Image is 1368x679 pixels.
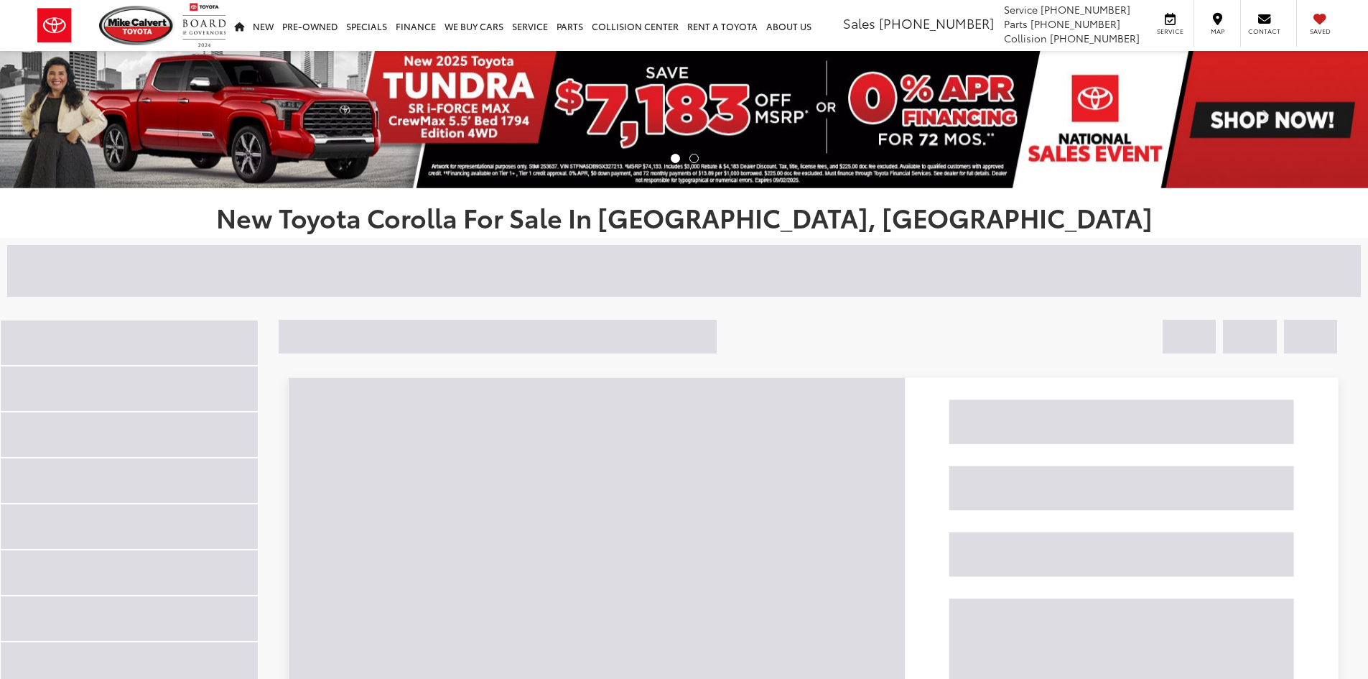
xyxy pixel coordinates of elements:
[1004,2,1038,17] span: Service
[1050,31,1140,45] span: [PHONE_NUMBER]
[1304,27,1336,36] span: Saved
[1041,2,1130,17] span: [PHONE_NUMBER]
[1004,17,1028,31] span: Parts
[879,14,994,32] span: [PHONE_NUMBER]
[843,14,875,32] span: Sales
[1201,27,1233,36] span: Map
[1248,27,1280,36] span: Contact
[1154,27,1186,36] span: Service
[1030,17,1120,31] span: [PHONE_NUMBER]
[99,6,175,45] img: Mike Calvert Toyota
[1004,31,1047,45] span: Collision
